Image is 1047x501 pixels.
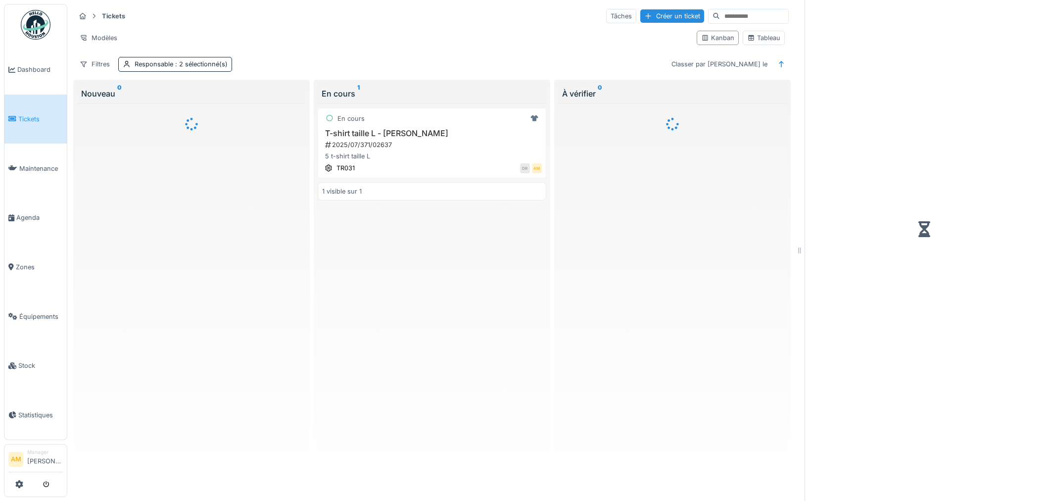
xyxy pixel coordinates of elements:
div: À vérifier [562,88,783,100]
span: Zones [16,262,63,272]
a: Statistiques [4,391,67,440]
a: Dashboard [4,45,67,95]
div: 5 t-shirt taille L [322,151,542,161]
sup: 1 [357,88,360,100]
div: En cours [322,88,542,100]
a: AM Manager[PERSON_NAME] [8,449,63,472]
div: Modèles [75,31,122,45]
span: Tickets [18,114,63,124]
div: Kanban [701,33,734,43]
div: DR [520,163,530,173]
span: Statistiques [18,410,63,420]
sup: 0 [598,88,602,100]
a: Tickets [4,95,67,144]
div: Manager [27,449,63,456]
div: Filtres [75,57,114,71]
div: Tableau [747,33,780,43]
span: Stock [18,361,63,370]
li: [PERSON_NAME] [27,449,63,470]
li: AM [8,452,23,467]
div: AM [532,163,542,173]
a: Agenda [4,193,67,243]
div: 2025/07/371/02637 [324,140,542,150]
img: Badge_color-CXgf-gQk.svg [21,10,50,40]
a: Maintenance [4,144,67,193]
span: Agenda [16,213,63,222]
div: Créer un ticket [640,9,704,23]
div: Nouveau [81,88,302,100]
a: Stock [4,341,67,391]
strong: Tickets [98,11,129,21]
div: Responsable [135,59,228,69]
span: Équipements [19,312,63,321]
div: En cours [337,114,365,123]
sup: 0 [117,88,122,100]
div: Tâches [606,9,636,23]
div: TR031 [336,163,355,173]
div: 1 visible sur 1 [322,187,362,196]
span: Dashboard [17,65,63,74]
h3: T-shirt taille L - [PERSON_NAME] [322,129,542,138]
span: Maintenance [19,164,63,173]
span: : 2 sélectionné(s) [173,60,228,68]
a: Équipements [4,292,67,341]
div: Classer par [PERSON_NAME] le [667,57,772,71]
a: Zones [4,243,67,292]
